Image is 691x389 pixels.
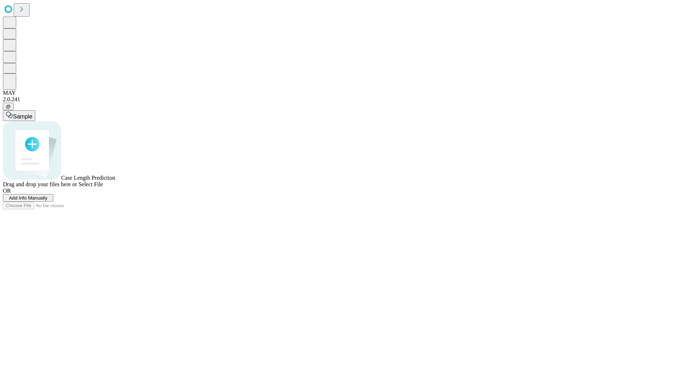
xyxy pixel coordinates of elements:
span: Case Length Prediction [61,175,115,181]
span: OR [3,188,11,194]
div: MAY [3,90,688,96]
span: Sample [13,113,32,120]
div: 2.0.241 [3,96,688,103]
span: Select File [78,181,103,187]
button: @ [3,103,14,110]
button: Add Info Manually [3,194,53,202]
span: Add Info Manually [9,195,48,201]
button: Sample [3,110,35,121]
span: @ [6,104,11,109]
span: Drag and drop your files here or [3,181,77,187]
